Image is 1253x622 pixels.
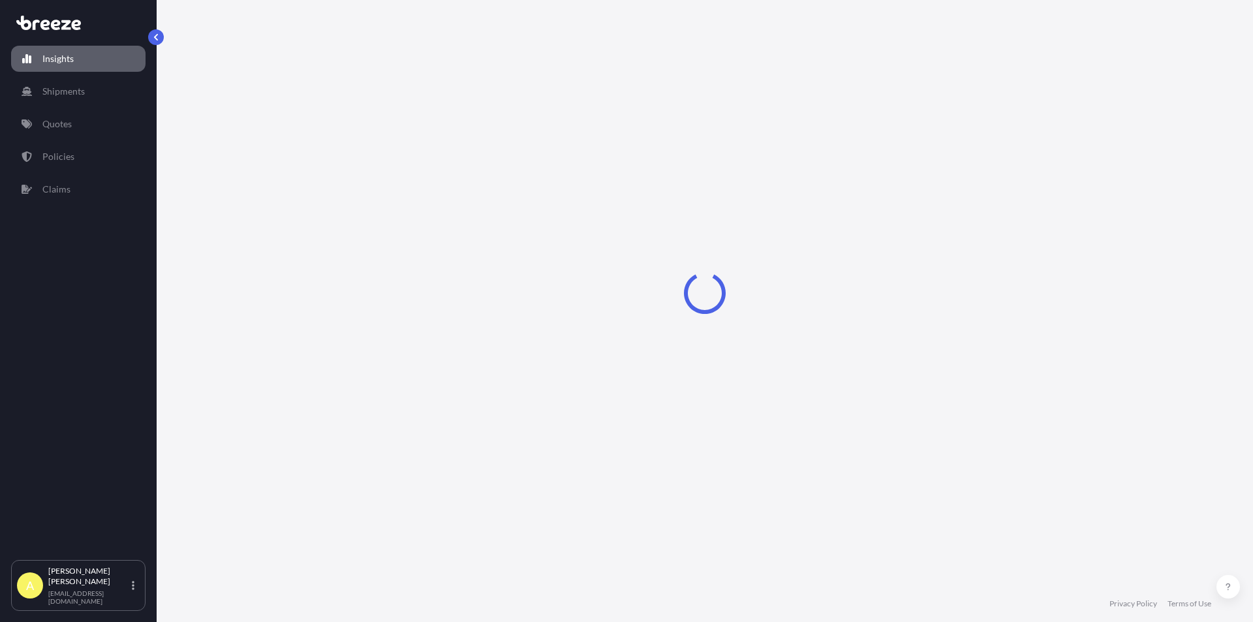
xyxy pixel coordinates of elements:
a: Quotes [11,111,146,137]
p: Claims [42,183,70,196]
p: [EMAIL_ADDRESS][DOMAIN_NAME] [48,589,129,605]
p: [PERSON_NAME] [PERSON_NAME] [48,566,129,587]
p: Shipments [42,85,85,98]
a: Privacy Policy [1109,599,1157,609]
a: Shipments [11,78,146,104]
a: Insights [11,46,146,72]
p: Quotes [42,117,72,131]
p: Insights [42,52,74,65]
span: A [26,579,34,592]
a: Claims [11,176,146,202]
a: Policies [11,144,146,170]
p: Policies [42,150,74,163]
a: Terms of Use [1168,599,1211,609]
